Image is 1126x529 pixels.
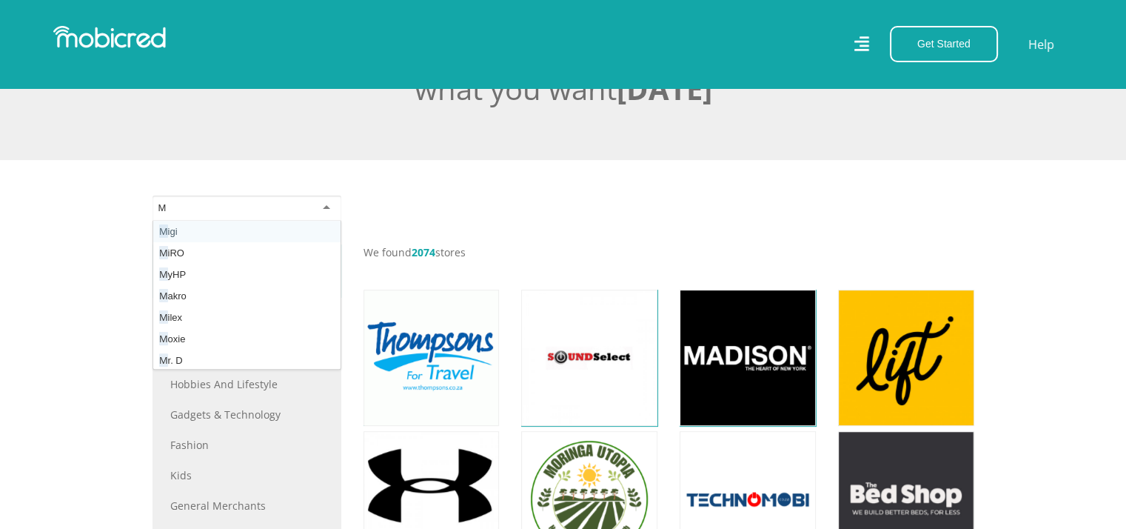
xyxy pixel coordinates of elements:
[159,267,168,281] span: M
[170,498,324,513] a: General Merchants
[159,310,168,324] span: M
[1028,35,1055,54] a: Help
[153,221,341,242] div: igi
[153,328,341,350] div: oxie
[159,289,168,302] span: M
[617,68,712,109] span: [DATE]
[159,332,168,345] span: M
[170,376,324,392] a: Hobbies and Lifestyle
[159,224,168,238] span: M
[363,244,974,260] p: We found stores
[159,353,168,367] span: M
[153,264,341,285] div: yHP
[158,202,170,215] input: Search for a store...
[170,407,324,422] a: Gadgets & Technology
[412,245,435,259] span: 2074
[153,350,341,371] div: r. D
[170,437,324,453] a: Fashion
[153,285,341,307] div: akro
[170,468,324,483] a: Kids
[890,26,998,62] button: Get Started
[153,307,341,328] div: ilex
[159,246,168,259] span: M
[53,26,166,48] img: Mobicred
[153,242,341,264] div: iRO
[153,36,974,107] h2: The to pay for what you want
